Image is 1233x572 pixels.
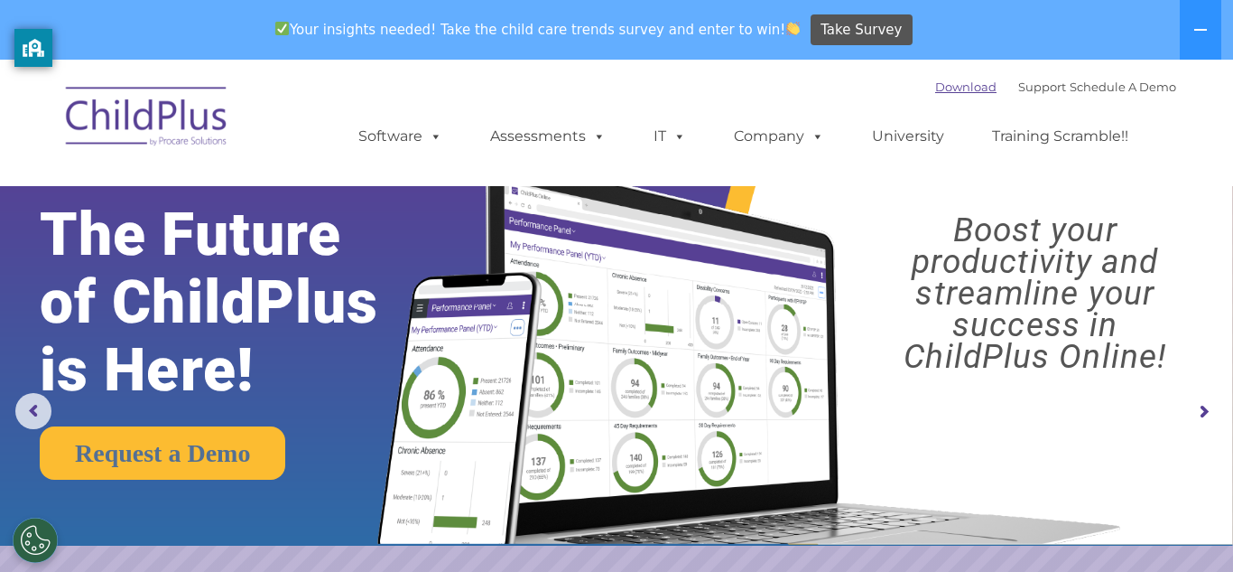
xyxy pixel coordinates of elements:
[716,118,842,155] a: Company
[40,201,433,404] rs-layer: The Future of ChildPlus is Here!
[935,80,997,94] a: Download
[974,118,1146,155] a: Training Scramble!!
[340,118,460,155] a: Software
[786,22,800,35] img: 👏
[1070,80,1176,94] a: Schedule A Demo
[935,80,1176,94] font: |
[811,14,913,46] a: Take Survey
[852,214,1218,372] rs-layer: Boost your productivity and streamline your success in ChildPlus Online!
[820,14,902,46] span: Take Survey
[251,193,328,207] span: Phone number
[267,12,808,47] span: Your insights needed! Take the child care trends survey and enter to win!
[13,518,58,563] button: Cookies Settings
[1018,80,1066,94] a: Support
[251,119,306,133] span: Last name
[635,118,704,155] a: IT
[57,74,237,164] img: ChildPlus by Procare Solutions
[472,118,624,155] a: Assessments
[40,427,285,480] a: Request a Demo
[14,29,52,67] button: privacy banner
[854,118,962,155] a: University
[275,22,289,35] img: ✅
